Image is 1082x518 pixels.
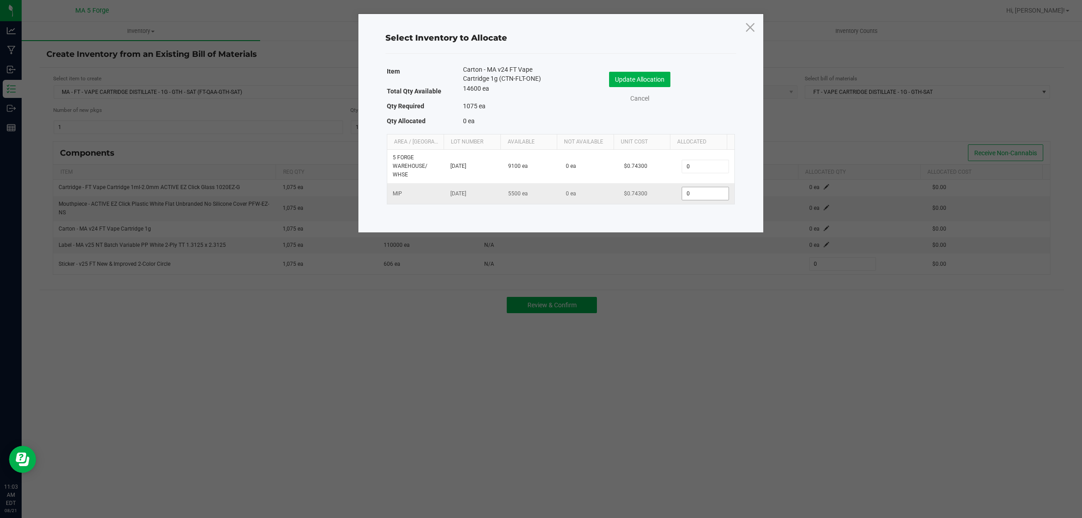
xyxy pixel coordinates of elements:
[444,134,500,150] th: Lot Number
[508,163,528,169] span: 9100 ea
[9,446,36,473] iframe: Resource center
[500,134,557,150] th: Available
[614,134,670,150] th: Unit Cost
[463,65,547,83] span: Carton - MA v24 FT Vape Cartridge 1g (CTN-FLT-ONE)
[445,150,503,184] td: [DATE]
[670,134,727,150] th: Allocated
[624,190,647,197] span: $0.74300
[385,33,507,43] span: Select Inventory to Allocate
[463,117,475,125] span: 0 ea
[387,85,441,97] label: Total Qty Available
[393,190,402,197] span: MIP
[622,94,658,103] a: Cancel
[566,190,576,197] span: 0 ea
[387,134,444,150] th: Area / [GEOGRAPHIC_DATA]
[387,65,400,78] label: Item
[566,163,576,169] span: 0 ea
[557,134,614,150] th: Not Available
[624,163,647,169] span: $0.74300
[393,154,427,178] span: 5 FORGE WAREHOUSE / WHSE
[463,102,486,110] span: 1075 ea
[463,85,489,92] span: 14600 ea
[445,183,503,204] td: [DATE]
[387,100,424,112] label: Qty Required
[387,115,426,127] label: Qty Allocated
[508,190,528,197] span: 5500 ea
[609,72,670,87] button: Update Allocation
